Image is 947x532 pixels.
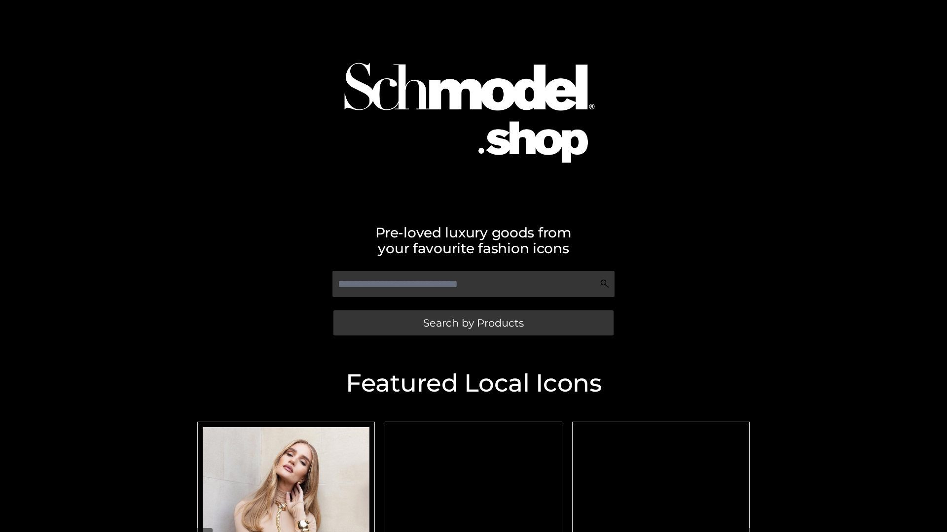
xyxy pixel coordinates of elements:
a: Search by Products [333,310,614,335]
span: Search by Products [423,318,524,328]
h2: Pre-loved luxury goods from your favourite fashion icons [192,225,755,256]
img: Search Icon [600,279,610,289]
h2: Featured Local Icons​ [192,371,755,396]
